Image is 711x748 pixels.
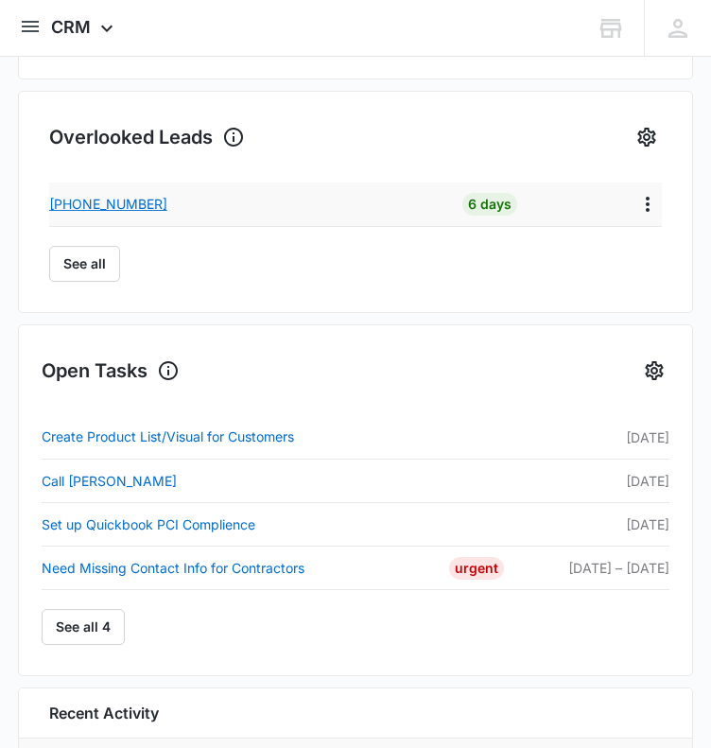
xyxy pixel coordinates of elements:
button: See all [49,246,120,282]
p: [PHONE_NUMBER] [49,194,167,214]
h1: Overlooked Leads [49,123,245,151]
button: Actions [633,189,662,218]
div: Urgent [449,557,504,580]
a: Need Missing Contact Info for Contractors [42,557,436,580]
a: Set up Quickbook PCI Complience [42,513,436,536]
p: [DATE] [518,471,669,491]
a: [PHONE_NUMBER] [49,194,408,214]
a: Call [PERSON_NAME] [42,470,436,493]
p: [DATE] [518,514,669,534]
a: See all 4 [42,609,125,645]
a: Create Product List/Visual for Customers [42,426,436,448]
button: Settings [639,356,669,386]
p: [DATE] – [DATE] [518,558,669,578]
button: open subnavigation menu [19,15,42,38]
div: 6 Days [462,193,517,216]
h1: Open Tasks [42,357,180,385]
span: CRM [51,17,91,37]
p: [DATE] [518,427,669,447]
h6: Recent Activity [49,702,159,724]
button: Settings [632,122,662,152]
